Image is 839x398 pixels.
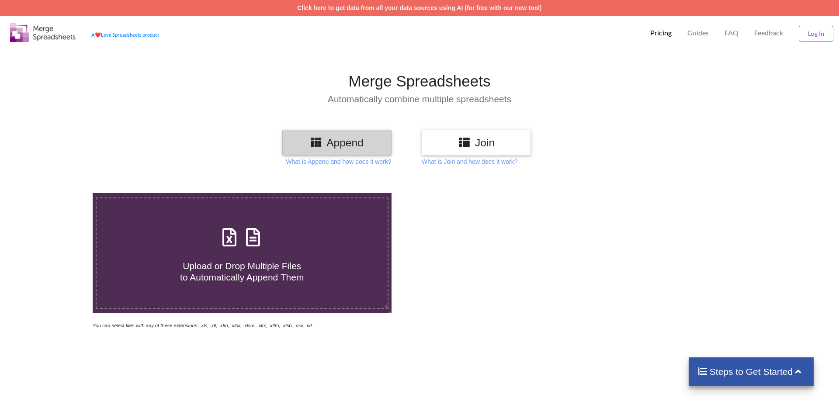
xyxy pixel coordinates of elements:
a: Click here to get data from all your data sources using AI (for free with our new tool) [297,4,542,11]
p: What is Append and how does it work? [286,157,391,166]
h3: Join [428,136,524,149]
p: FAQ [725,28,738,38]
button: Log In [799,26,833,42]
span: Upload or Drop Multiple Files to Automatically Append Them [180,261,304,282]
h4: Steps to Get Started [697,366,805,377]
i: You can select files with any of these extensions: .xls, .xlt, .xlm, .xlsx, .xlsm, .xltx, .xltm, ... [93,323,312,328]
p: What is Join and how does it work? [422,157,517,166]
span: heart [95,32,101,38]
p: Pricing [650,28,672,38]
a: AheartLove Spreadsheets product [91,32,159,38]
span: Feedback [754,29,783,36]
h3: Append [289,136,385,149]
img: Logo.png [10,23,76,42]
p: Guides [687,28,709,38]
